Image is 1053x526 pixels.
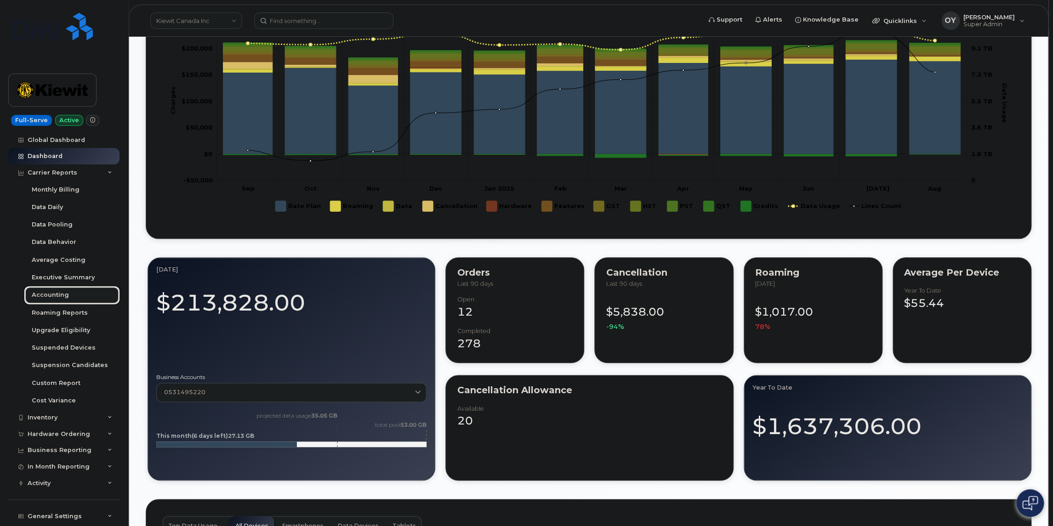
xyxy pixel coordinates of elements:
[904,287,941,294] div: Year to Date
[1022,496,1038,510] img: Open chat
[457,269,573,276] div: Orders
[429,185,443,192] tspan: Dec
[755,269,871,276] div: Roaming
[866,11,933,30] div: Quicklinks
[904,287,1020,311] div: $55.44
[169,86,176,114] tspan: Charges
[866,185,889,192] tspan: [DATE]
[183,176,213,184] tspan: -$50,000
[606,280,642,287] span: Last 90 days
[789,11,865,29] a: Knowledge Base
[755,322,770,331] span: 78%
[182,97,212,104] g: $0
[223,56,960,85] g: Roaming
[375,421,427,428] text: total pool
[971,150,992,157] tspan: 1.8 TB
[150,12,242,29] a: Kiewit Canada Inc
[677,185,689,192] tspan: Apr
[755,280,775,287] span: [DATE]
[935,11,1031,30] div: Oleg Yaschuk
[928,185,941,192] tspan: Aug
[457,405,484,412] div: available
[457,296,573,320] div: 12
[904,269,1020,276] div: Average per Device
[848,197,902,215] g: Lines Count
[606,296,722,331] div: $5,838.00
[614,185,626,192] tspan: Mar
[971,71,992,78] tspan: 7.3 TB
[182,44,212,51] g: $0
[223,59,960,154] g: Rate Plan
[803,15,859,24] span: Knowledge Base
[717,15,742,24] span: Support
[156,383,427,402] a: 0531495220
[183,176,213,184] g: $0
[749,11,789,29] a: Alerts
[554,185,567,192] tspan: Feb
[192,432,228,439] tspan: (6 days left)
[182,44,212,51] tspan: $200,000
[256,412,337,419] text: projected data usage
[422,197,478,215] g: Cancellation
[606,322,624,331] span: -94%
[541,197,585,215] g: Features
[971,97,992,104] tspan: 5.5 TB
[186,124,212,131] tspan: $50,000
[182,71,212,78] tspan: $150,000
[304,185,317,192] tspan: Oct
[593,197,621,215] g: GST
[156,266,427,273] div: August 2025
[963,13,1015,21] span: [PERSON_NAME]
[971,124,992,131] tspan: 3.6 TB
[883,17,917,24] span: Quicklinks
[156,284,427,319] div: $213,828.00
[971,176,975,184] tspan: 0
[400,421,427,428] tspan: 53.00 GB
[484,185,514,192] tspan: Jan 2025
[1001,83,1008,123] tspan: Data Usage
[945,15,956,26] span: OY
[739,185,752,192] tspan: May
[486,197,532,215] g: Hardware
[606,269,722,276] div: Cancellation
[457,296,474,303] div: Open
[630,197,658,215] g: HST
[275,197,321,215] g: Rate Plan
[788,197,840,215] g: Data Usage
[740,197,779,215] g: Credits
[228,432,254,439] tspan: 27.13 GB
[223,154,960,158] g: Credits
[330,197,374,215] g: Roaming
[802,185,814,192] tspan: Jun
[156,432,192,439] tspan: This month
[164,388,205,396] span: 0531495220
[182,71,212,78] g: $0
[311,412,337,419] tspan: 35.05 GB
[275,197,902,215] g: Legend
[963,21,1015,28] span: Super Admin
[204,150,212,157] tspan: $0
[223,55,960,83] g: Data
[971,44,992,51] tspan: 9.1 TB
[702,11,749,29] a: Support
[755,296,871,331] div: $1,017.00
[457,328,573,351] div: 278
[242,185,255,192] tspan: Sep
[752,384,1023,391] div: Year to Date
[156,374,427,380] label: Business Accounts
[703,197,731,215] g: QST
[254,12,393,29] input: Find something...
[457,386,722,394] div: Cancellation Allowance
[752,402,1023,442] div: $1,637,306.00
[457,280,493,287] span: Last 90 days
[457,328,490,334] div: completed
[366,185,379,192] tspan: Nov
[223,54,960,83] g: Cancellation
[457,405,722,429] div: 20
[383,197,413,215] g: Data
[763,15,782,24] span: Alerts
[186,124,212,131] g: $0
[182,97,212,104] tspan: $100,000
[667,197,694,215] g: PST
